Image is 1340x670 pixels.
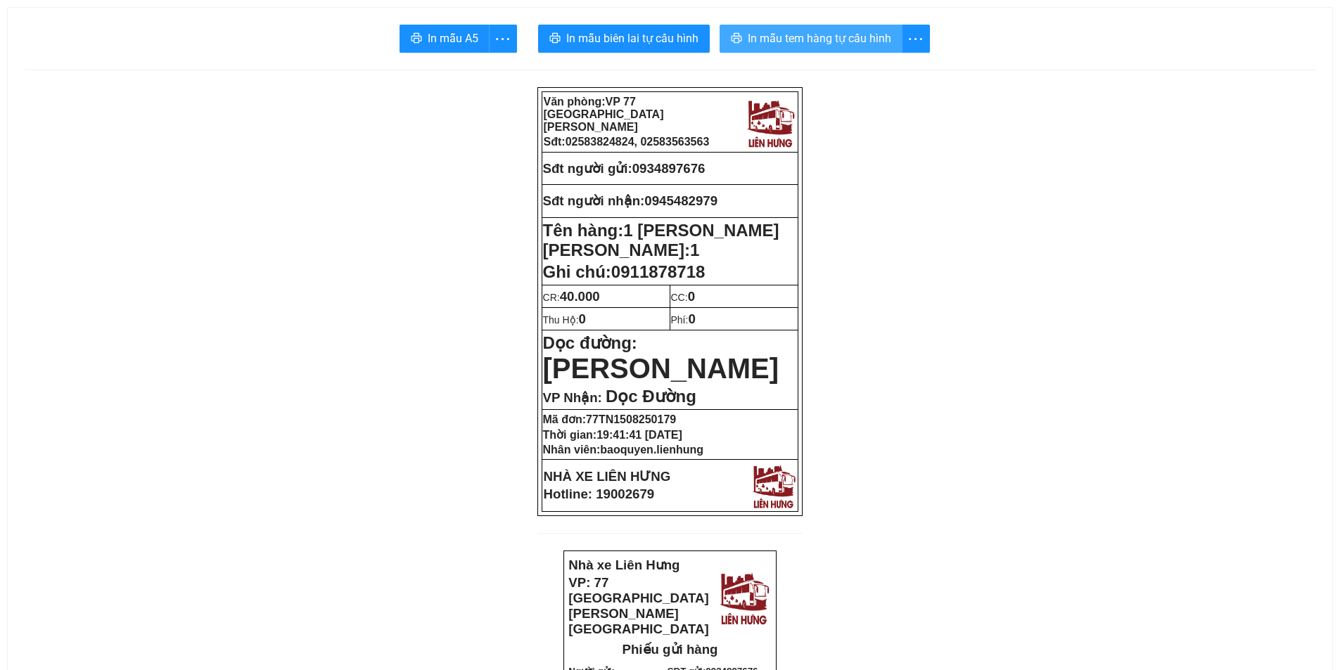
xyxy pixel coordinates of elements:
strong: Phiếu gửi hàng [58,91,153,106]
span: CR: [543,292,600,303]
span: 0934897676 [632,161,706,176]
span: Ghi chú: [543,262,706,281]
strong: Phiếu gửi hàng [623,642,718,657]
strong: Tên hàng: [543,221,779,259]
strong: Dọc đường: [543,333,779,382]
span: Thu Hộ: [543,314,586,326]
span: CC: [671,292,696,303]
button: printerIn mẫu biên lai tự cấu hình [538,25,710,53]
span: [PERSON_NAME] [543,353,779,384]
strong: Sđt người nhận: [543,193,645,208]
img: logo [749,461,798,510]
img: logo [744,96,797,149]
img: logo [151,18,206,76]
strong: VP: 77 [GEOGRAPHIC_DATA][PERSON_NAME][GEOGRAPHIC_DATA] [5,25,145,86]
strong: Nhà xe Liên Hưng [5,7,116,22]
strong: NHÀ XE LIÊN HƯNG [544,469,671,484]
span: 77TN1508250179 [586,413,676,425]
strong: Sđt người gửi: [543,161,632,176]
span: baoquyen.lienhung [600,444,703,456]
span: In mẫu A5 [428,30,478,47]
span: 0911878718 [611,262,705,281]
strong: Sđt: [544,136,710,148]
span: 0 [688,289,695,304]
span: printer [731,32,742,46]
span: In mẫu biên lai tự cấu hình [566,30,698,47]
span: 0945482979 [644,193,717,208]
span: Dọc Đường [606,387,696,406]
span: 02583824824, 02583563563 [566,136,710,148]
button: more [902,25,930,53]
span: 0 [579,311,586,326]
img: logo [716,568,772,626]
strong: Mã đơn: [543,413,677,425]
span: 0 [688,311,695,326]
strong: VP: 77 [GEOGRAPHIC_DATA][PERSON_NAME][GEOGRAPHIC_DATA] [568,575,708,636]
span: VP 77 [GEOGRAPHIC_DATA][PERSON_NAME] [544,96,664,133]
strong: Thời gian: [543,429,682,441]
span: 1 [690,240,699,259]
span: more [490,30,516,48]
span: 19:41:41 [DATE] [596,429,682,441]
span: more [902,30,929,48]
span: printer [549,32,561,46]
span: 1 [PERSON_NAME] [PERSON_NAME]: [543,221,779,259]
span: 40.000 [560,289,600,304]
span: In mẫu tem hàng tự cấu hình [748,30,891,47]
button: printerIn mẫu tem hàng tự cấu hình [720,25,902,53]
strong: Văn phòng: [544,96,664,133]
strong: Nhà xe Liên Hưng [568,558,679,572]
button: printerIn mẫu A5 [400,25,490,53]
strong: Nhân viên: [543,444,703,456]
button: more [489,25,517,53]
span: VP Nhận: [543,390,602,405]
span: printer [411,32,422,46]
strong: Hotline: 19002679 [544,487,655,501]
span: Phí: [671,314,696,326]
